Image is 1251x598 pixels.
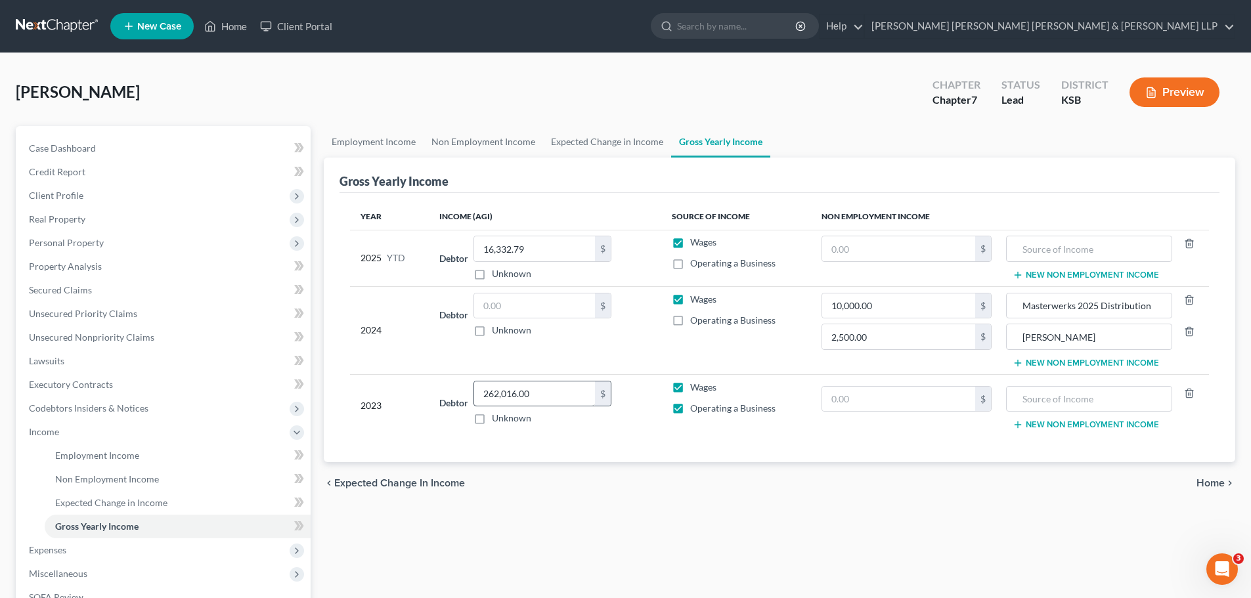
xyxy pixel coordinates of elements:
span: Unsecured Nonpriority Claims [29,331,154,343]
a: Case Dashboard [18,137,311,160]
th: Source of Income [661,203,811,230]
th: Non Employment Income [811,203,1209,230]
a: Employment Income [45,444,311,467]
div: Chapter [933,77,980,93]
div: Chapter [933,93,980,108]
span: Personal Property [29,237,104,248]
span: Home [1196,478,1225,488]
th: Year [350,203,429,230]
span: Gross Yearly Income [55,521,139,532]
i: chevron_left [324,478,334,488]
span: Wages [690,293,716,305]
i: chevron_right [1225,478,1235,488]
span: Wages [690,236,716,247]
div: $ [975,236,991,261]
div: KSB [1061,93,1108,108]
div: Lead [1001,93,1040,108]
label: Debtor [439,308,468,322]
span: Real Property [29,213,85,224]
a: Expected Change in Income [45,491,311,515]
span: Case Dashboard [29,142,96,154]
button: chevron_left Expected Change in Income [324,478,465,488]
a: Home [198,14,253,38]
a: Executory Contracts [18,373,311,396]
label: Debtor [439,251,468,265]
span: Secured Claims [29,284,92,295]
a: Gross Yearly Income [671,126,770,158]
input: 0.00 [474,381,595,406]
a: Secured Claims [18,278,311,302]
span: Employment Income [55,450,139,461]
div: $ [595,293,611,318]
button: New Non Employment Income [1013,358,1159,368]
th: Income (AGI) [429,203,661,230]
input: Source of Income [1013,236,1164,261]
label: Unknown [492,412,531,425]
span: Operating a Business [690,402,776,414]
a: Property Analysis [18,255,311,278]
iframe: Intercom live chat [1206,553,1238,585]
button: New Non Employment Income [1013,270,1159,280]
button: Home chevron_right [1196,478,1235,488]
button: New Non Employment Income [1013,419,1159,430]
a: Credit Report [18,160,311,184]
span: Unsecured Priority Claims [29,308,137,319]
span: New Case [137,22,181,32]
input: Source of Income [1013,324,1164,349]
span: Codebtors Insiders & Notices [29,402,148,414]
span: 3 [1233,553,1244,564]
div: 2023 [361,381,418,431]
span: Non Employment Income [55,473,159,484]
a: Lawsuits [18,349,311,373]
span: Lawsuits [29,355,64,366]
a: Unsecured Priority Claims [18,302,311,326]
div: $ [595,381,611,406]
div: District [1061,77,1108,93]
span: Operating a Business [690,257,776,268]
a: Non Employment Income [45,467,311,491]
span: Income [29,426,59,437]
div: $ [975,387,991,412]
span: Expenses [29,544,66,555]
label: Unknown [492,267,531,280]
a: Unsecured Nonpriority Claims [18,326,311,349]
span: Client Profile [29,190,83,201]
span: Property Analysis [29,261,102,272]
span: Executory Contracts [29,379,113,390]
input: 0.00 [474,293,595,318]
a: Non Employment Income [424,126,543,158]
input: 0.00 [822,324,975,349]
a: Help [820,14,864,38]
input: Source of Income [1013,387,1164,412]
input: 0.00 [474,236,595,261]
span: Operating a Business [690,314,776,326]
div: 2025 [361,236,418,280]
a: Client Portal [253,14,339,38]
div: Status [1001,77,1040,93]
label: Debtor [439,396,468,410]
span: Wages [690,381,716,393]
a: [PERSON_NAME] [PERSON_NAME] [PERSON_NAME] & [PERSON_NAME] LLP [865,14,1235,38]
span: [PERSON_NAME] [16,82,140,101]
input: 0.00 [822,293,975,318]
div: $ [975,293,991,318]
span: Credit Report [29,166,85,177]
input: 0.00 [822,236,975,261]
button: Preview [1130,77,1219,107]
span: Expected Change in Income [55,497,167,508]
input: 0.00 [822,387,975,412]
a: Employment Income [324,126,424,158]
span: Miscellaneous [29,568,87,579]
a: Gross Yearly Income [45,515,311,538]
span: 7 [971,93,977,106]
span: Expected Change in Income [334,478,465,488]
input: Search by name... [677,14,797,38]
span: YTD [387,251,405,265]
div: $ [595,236,611,261]
input: Source of Income [1013,293,1164,318]
div: $ [975,324,991,349]
a: Expected Change in Income [543,126,671,158]
div: 2024 [361,293,418,369]
div: Gross Yearly Income [340,173,449,189]
label: Unknown [492,324,531,337]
